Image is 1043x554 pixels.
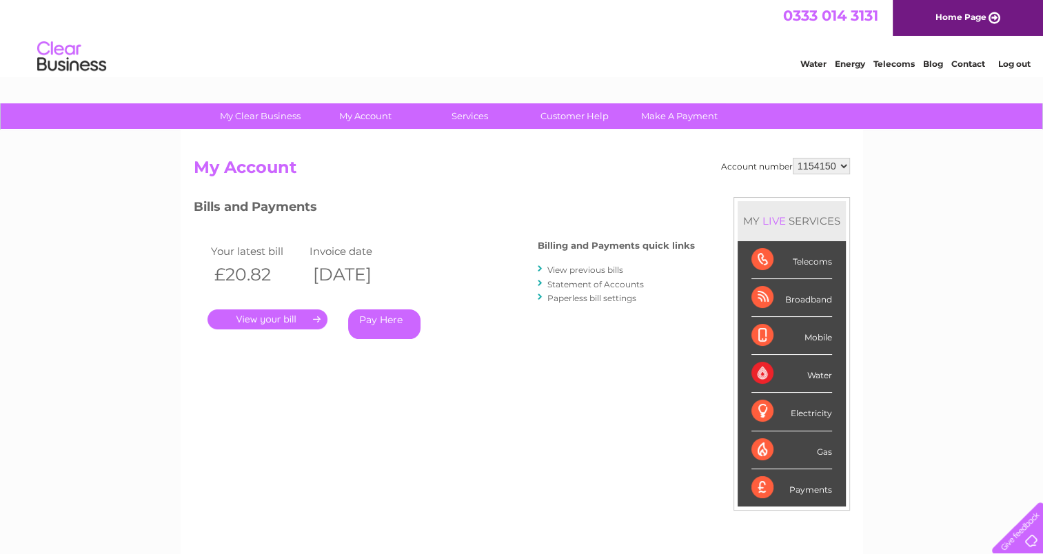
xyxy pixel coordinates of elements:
div: Telecoms [751,241,832,279]
div: Water [751,355,832,393]
img: logo.png [37,36,107,78]
a: Paperless bill settings [547,293,636,303]
a: My Account [308,103,422,129]
div: Gas [751,431,832,469]
a: Telecoms [873,59,915,69]
a: Statement of Accounts [547,279,644,289]
a: View previous bills [547,265,623,275]
td: Your latest bill [207,242,307,260]
a: . [207,309,327,329]
h2: My Account [194,158,850,184]
a: Services [413,103,527,129]
a: Energy [835,59,865,69]
div: Clear Business is a trading name of Verastar Limited (registered in [GEOGRAPHIC_DATA] No. 3667643... [196,8,848,67]
th: £20.82 [207,260,307,289]
a: Log out [998,59,1030,69]
a: Contact [951,59,985,69]
a: Blog [923,59,943,69]
a: Make A Payment [622,103,736,129]
td: Invoice date [306,242,405,260]
a: Customer Help [518,103,631,129]
a: Pay Here [348,309,421,339]
a: Water [800,59,827,69]
a: My Clear Business [203,103,317,129]
a: 0333 014 3131 [783,7,878,24]
div: Mobile [751,317,832,355]
h4: Billing and Payments quick links [538,240,695,251]
div: Electricity [751,393,832,431]
div: MY SERVICES [738,201,846,240]
h3: Bills and Payments [194,197,695,221]
th: [DATE] [306,260,405,289]
div: Broadband [751,279,832,317]
div: Payments [751,469,832,506]
div: Account number [721,158,850,174]
div: LIVE [760,214,789,227]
